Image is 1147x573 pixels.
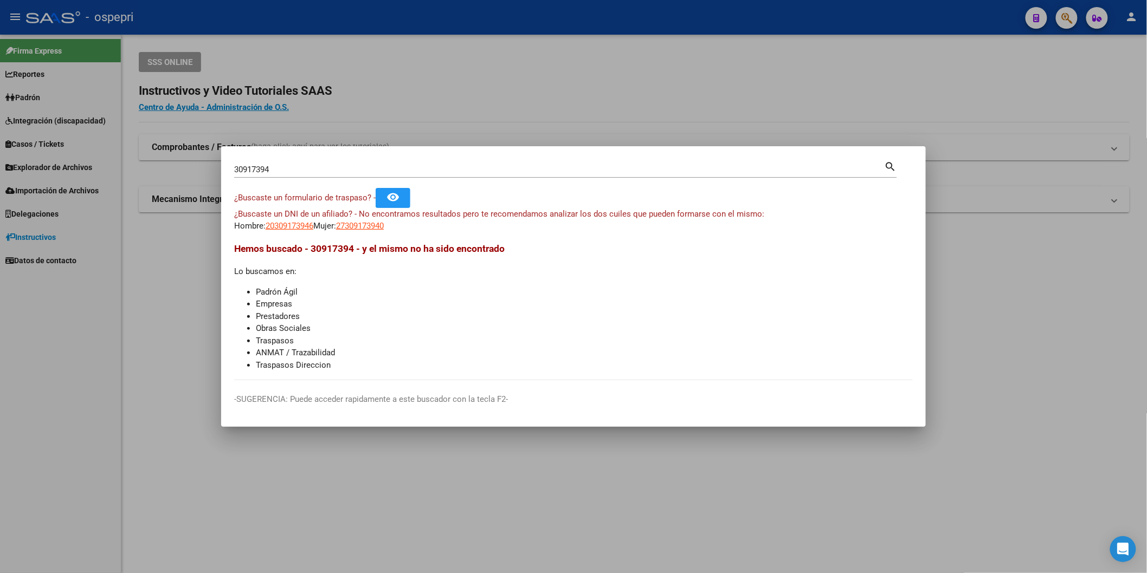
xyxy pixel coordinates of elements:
mat-icon: search [885,159,897,172]
li: Traspasos [256,335,913,347]
div: Hombre: Mujer: [234,208,913,232]
li: ANMAT / Trazabilidad [256,347,913,359]
span: Hemos buscado - 30917394 - y el mismo no ha sido encontrado [234,243,505,254]
mat-icon: remove_red_eye [386,191,399,204]
li: Obras Sociales [256,322,913,335]
span: 20309173946 [266,221,313,231]
span: ¿Buscaste un DNI de un afiliado? - No encontramos resultados pero te recomendamos analizar los do... [234,209,764,219]
p: -SUGERENCIA: Puede acceder rapidamente a este buscador con la tecla F2- [234,393,913,406]
div: Open Intercom Messenger [1110,536,1136,562]
li: Padrón Ágil [256,286,913,298]
div: Lo buscamos en: [234,242,913,371]
span: ¿Buscaste un formulario de traspaso? - [234,193,376,203]
li: Prestadores [256,310,913,323]
span: 27309173940 [336,221,384,231]
li: Traspasos Direccion [256,359,913,372]
li: Empresas [256,298,913,310]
